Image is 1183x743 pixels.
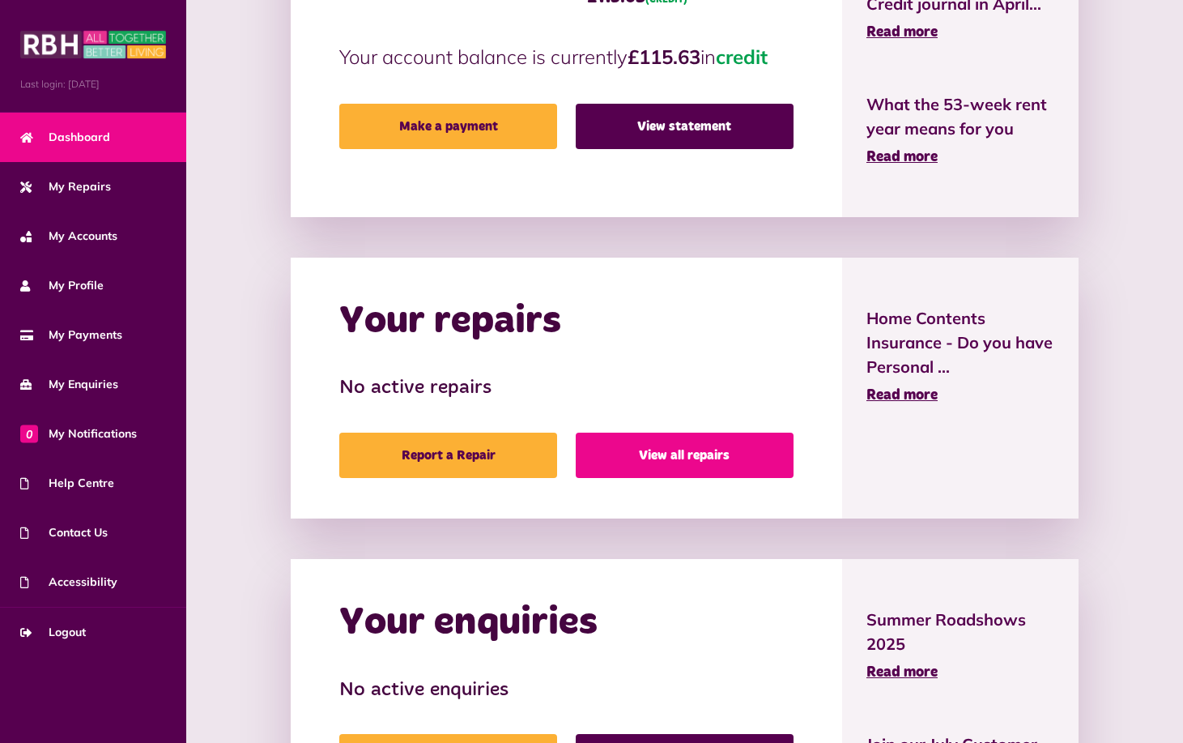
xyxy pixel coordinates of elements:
[866,608,1054,656] span: Summer Roadshows 2025
[20,475,114,492] span: Help Centre
[866,306,1054,379] span: Home Contents Insurance - Do you have Personal ...
[20,376,118,393] span: My Enquiries
[20,624,86,641] span: Logout
[866,92,1054,141] span: What the 53-week rent year means for you
[576,433,794,478] a: View all repairs
[339,433,557,478] a: Report a Repair
[20,574,117,591] span: Accessibility
[866,306,1054,407] a: Home Contents Insurance - Do you have Personal ... Read more
[866,608,1054,684] a: Summer Roadshows 2025 Read more
[866,388,938,403] span: Read more
[20,327,122,344] span: My Payments
[866,25,938,40] span: Read more
[20,77,166,92] span: Last login: [DATE]
[20,228,117,245] span: My Accounts
[716,45,768,69] span: credit
[866,150,938,164] span: Read more
[20,178,111,195] span: My Repairs
[339,679,794,702] h3: No active enquiries
[339,298,561,345] h2: Your repairs
[20,425,38,442] span: 0
[20,277,104,294] span: My Profile
[20,425,137,442] span: My Notifications
[866,665,938,680] span: Read more
[339,104,557,149] a: Make a payment
[866,92,1054,169] a: What the 53-week rent year means for you Read more
[339,600,598,647] h2: Your enquiries
[628,45,700,69] strong: £115.63
[20,28,166,61] img: MyRBH
[339,377,794,400] h3: No active repairs
[576,104,794,149] a: View statement
[20,524,108,541] span: Contact Us
[339,42,794,71] p: Your account balance is currently in
[20,129,110,146] span: Dashboard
